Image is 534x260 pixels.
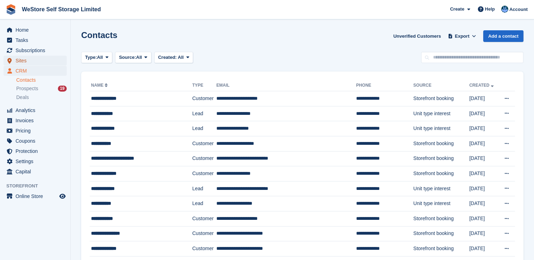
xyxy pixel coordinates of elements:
td: [DATE] [469,166,498,181]
span: Settings [16,156,58,166]
span: Coupons [16,136,58,146]
span: All [136,54,142,61]
span: Type: [85,54,97,61]
td: Customer [192,241,216,256]
td: Customer [192,91,216,106]
a: Created [469,83,495,88]
td: [DATE] [469,106,498,121]
td: Customer [192,151,216,166]
a: menu [4,105,67,115]
button: Created: All [154,52,193,63]
td: Unit type interest [413,181,469,196]
span: Source: [119,54,136,61]
td: Lead [192,121,216,136]
td: Storefront booking [413,226,469,241]
span: Invoices [16,116,58,125]
a: menu [4,191,67,201]
th: Phone [356,80,413,91]
td: [DATE] [469,196,498,211]
th: Type [192,80,216,91]
td: Lead [192,181,216,196]
td: Lead [192,106,216,121]
td: [DATE] [469,91,498,106]
span: Help [485,6,495,13]
a: menu [4,156,67,166]
a: Add a contact [483,30,523,42]
a: menu [4,126,67,136]
span: CRM [16,66,58,76]
td: Storefront booking [413,136,469,151]
img: Joanne Goff [501,6,508,13]
td: [DATE] [469,226,498,241]
button: Type: All [81,52,112,63]
td: Storefront booking [413,151,469,166]
td: [DATE] [469,151,498,166]
img: stora-icon-8386f47178a22dfd0bd8f6a31ec36ba5ce8667c1dd55bd0f319d3a0aa187defe.svg [6,4,16,15]
a: menu [4,167,67,177]
td: Unit type interest [413,121,469,136]
td: [DATE] [469,121,498,136]
th: Source [413,80,469,91]
td: Lead [192,196,216,211]
td: [DATE] [469,211,498,226]
td: Storefront booking [413,91,469,106]
a: menu [4,116,67,125]
th: Email [216,80,356,91]
span: Analytics [16,105,58,115]
h1: Contacts [81,30,118,40]
a: Prospects 19 [16,85,67,92]
span: Sites [16,56,58,66]
span: Created: [158,55,177,60]
a: Preview store [58,192,67,200]
a: Name [91,83,109,88]
span: All [97,54,103,61]
a: menu [4,35,67,45]
button: Export [446,30,478,42]
td: [DATE] [469,181,498,196]
span: Online Store [16,191,58,201]
span: Account [509,6,528,13]
span: All [178,55,184,60]
span: Subscriptions [16,45,58,55]
td: [DATE] [469,241,498,256]
span: Tasks [16,35,58,45]
span: Protection [16,146,58,156]
span: Prospects [16,85,38,92]
a: menu [4,146,67,156]
span: Export [455,33,469,40]
span: Create [450,6,464,13]
td: Customer [192,226,216,241]
span: Deals [16,94,29,101]
td: [DATE] [469,136,498,151]
span: Home [16,25,58,35]
a: menu [4,25,67,35]
a: menu [4,136,67,146]
span: Capital [16,167,58,177]
a: WeStore Self Storage Limited [19,4,104,15]
td: Customer [192,211,216,226]
td: Customer [192,166,216,181]
td: Unit type interest [413,196,469,211]
td: Unit type interest [413,106,469,121]
td: Storefront booking [413,241,469,256]
span: Pricing [16,126,58,136]
td: Customer [192,136,216,151]
a: menu [4,45,67,55]
a: menu [4,56,67,66]
button: Source: All [115,52,151,63]
a: Unverified Customers [390,30,444,42]
td: Storefront booking [413,166,469,181]
span: Storefront [6,182,70,190]
a: Contacts [16,77,67,83]
a: Deals [16,94,67,101]
td: Storefront booking [413,211,469,226]
a: menu [4,66,67,76]
div: 19 [58,86,67,92]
